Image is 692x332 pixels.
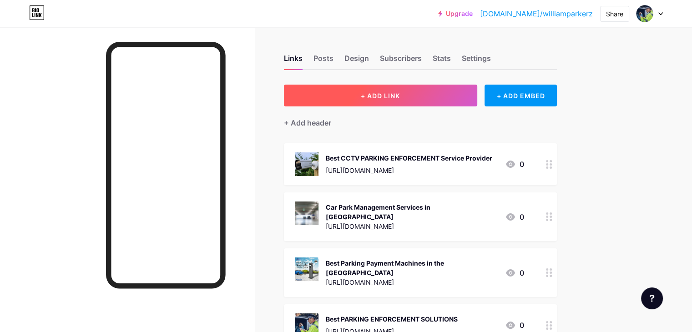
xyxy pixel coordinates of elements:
[326,153,492,163] div: Best CCTV PARKING ENFORCEMENT Service Provider
[636,5,653,22] img: williamparkerz
[505,320,524,331] div: 0
[326,221,498,231] div: [URL][DOMAIN_NAME]
[433,53,451,69] div: Stats
[380,53,422,69] div: Subscribers
[284,117,331,128] div: + Add header
[326,314,458,324] div: Best PARKING ENFORCEMENT SOLUTIONS
[313,53,333,69] div: Posts
[505,159,524,170] div: 0
[438,10,473,17] a: Upgrade
[295,257,318,281] img: Best Parking Payment Machines in the United Kingdom
[344,53,369,69] div: Design
[505,267,524,278] div: 0
[606,9,623,19] div: Share
[485,85,557,106] div: + ADD EMBED
[505,211,524,222] div: 0
[326,166,492,175] div: [URL][DOMAIN_NAME]
[284,85,477,106] button: + ADD LINK
[295,152,318,176] img: Best CCTV PARKING ENFORCEMENT Service Provider
[361,92,400,100] span: + ADD LINK
[480,8,593,19] a: [DOMAIN_NAME]/williamparkerz
[462,53,491,69] div: Settings
[284,53,303,69] div: Links
[326,258,498,277] div: Best Parking Payment Machines in the [GEOGRAPHIC_DATA]
[326,277,498,287] div: [URL][DOMAIN_NAME]
[295,201,318,225] img: Car Park Management Services in United Kingdom
[326,202,498,221] div: Car Park Management Services in [GEOGRAPHIC_DATA]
